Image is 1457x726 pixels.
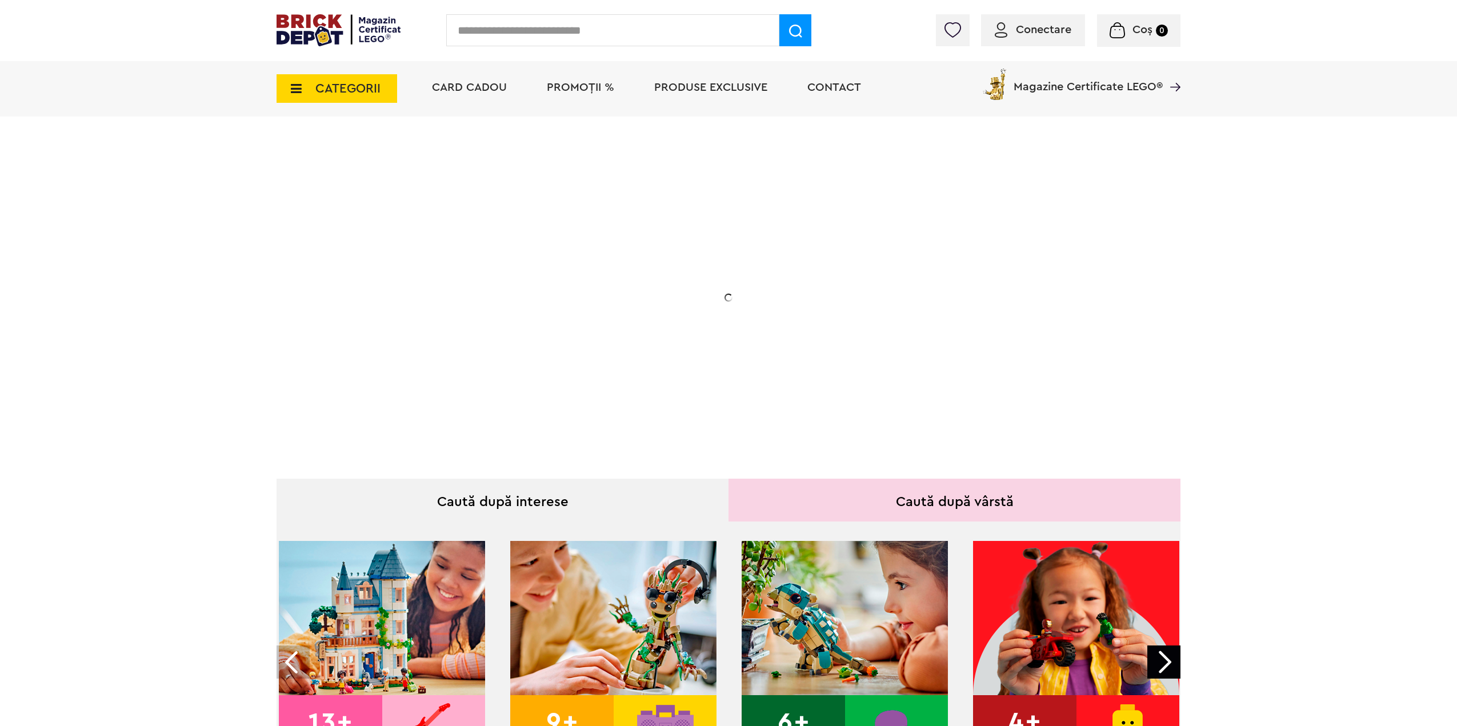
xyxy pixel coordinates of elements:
span: CATEGORII [315,82,381,95]
a: Produse exclusive [654,82,767,93]
span: Coș [1132,24,1152,35]
h2: La două seturi LEGO de adulți achiziționate din selecție! În perioada 12 - [DATE]! [358,283,586,331]
span: Conectare [1016,24,1071,35]
h1: 20% Reducere! [358,230,586,271]
a: Contact [807,82,861,93]
div: Caută după vârstă [728,479,1180,522]
a: Magazine Certificate LEGO® [1163,66,1180,78]
a: Card Cadou [432,82,507,93]
div: Explorează [358,356,586,371]
div: Caută după interese [277,479,728,522]
span: Magazine Certificate LEGO® [1014,66,1163,93]
a: PROMOȚII % [547,82,614,93]
a: Conectare [995,24,1071,35]
small: 0 [1156,25,1168,37]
